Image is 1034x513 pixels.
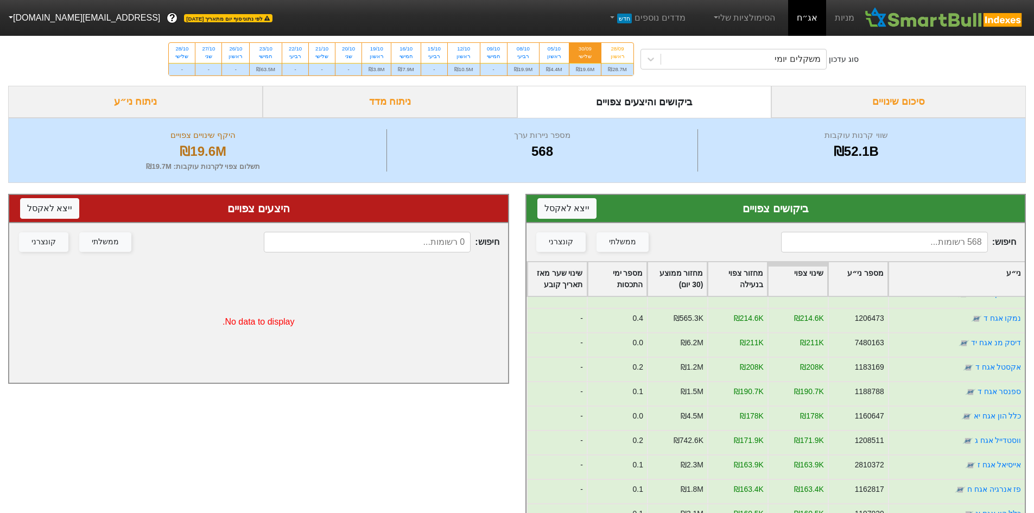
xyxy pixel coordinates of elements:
[169,63,195,75] div: -
[854,337,884,349] div: 7480163
[863,7,1025,29] img: SmartBull
[608,45,627,53] div: 28/09
[22,129,384,142] div: היקף שינויים צפויים
[740,362,763,373] div: ₪208K
[961,411,972,422] img: tase link
[282,63,308,75] div: -
[733,435,763,446] div: ₪171.9K
[390,129,694,142] div: מספר ניירות ערך
[289,53,302,60] div: רביעי
[289,45,302,53] div: 22/10
[733,386,763,397] div: ₪190.7K
[854,435,884,446] div: 1208511
[454,45,473,53] div: 12/10
[195,63,221,75] div: -
[973,411,1021,420] a: כלל הון אגח יא
[965,460,975,471] img: tase link
[680,386,703,397] div: ₪1.5M
[781,232,988,252] input: 568 רשומות...
[701,142,1012,161] div: ₪52.1B
[22,161,384,172] div: תשלום צפוי לקרנות עוקבות : ₪19.7M
[740,337,763,349] div: ₪211K
[342,45,355,53] div: 20/10
[854,459,884,471] div: 2810372
[514,53,533,60] div: רביעי
[480,63,507,75] div: -
[828,262,887,296] div: Toggle SortBy
[20,200,497,217] div: היצעים צפויים
[256,53,275,60] div: חמישי
[8,86,263,118] div: ניתוח ני״ע
[517,86,772,118] div: ביקושים והיצעים צפויים
[390,142,694,161] div: 568
[398,53,414,60] div: חמישי
[977,387,1021,396] a: ספנסר אגח ד
[983,314,1021,322] a: נמקו אגח ד
[733,313,763,324] div: ₪214.6K
[632,337,643,349] div: 0.0
[9,261,508,383] div: No data to display.
[222,63,249,75] div: -
[398,45,414,53] div: 16/10
[974,436,1021,445] a: ווסטדייל אגח ג
[342,53,355,60] div: שני
[680,410,703,422] div: ₪4.5M
[673,435,703,446] div: ₪742.6K
[854,410,884,422] div: 1160647
[962,435,973,446] img: tase link
[680,362,703,373] div: ₪1.2M
[315,53,328,60] div: שלישי
[800,337,823,349] div: ₪211K
[970,313,981,324] img: tase link
[970,338,1021,347] a: דיסק מנ אגח יד
[632,362,643,373] div: 0.2
[540,63,568,75] div: ₪4.4M
[975,363,1021,371] a: אקסטל אגח ד
[673,313,703,324] div: ₪565.3K
[256,45,275,53] div: 23/10
[609,236,636,248] div: ממשלתי
[701,129,1012,142] div: שווי קרנות עוקבות
[263,86,517,118] div: ניתוח מדד
[576,53,595,60] div: שלישי
[632,313,643,324] div: 0.4
[588,262,647,296] div: Toggle SortBy
[250,63,282,75] div: ₪63.5M
[514,45,533,53] div: 08/10
[707,7,780,29] a: הסימולציות שלי
[977,460,1021,469] a: אייסיאל אגח ז
[854,386,884,397] div: 1188788
[604,7,690,29] a: מדדים נוספיםחדש
[19,232,68,252] button: קונצרני
[526,454,587,479] div: -
[546,53,562,60] div: ראשון
[771,86,1026,118] div: סיכום שינויים
[487,45,500,53] div: 09/10
[528,262,587,296] div: Toggle SortBy
[733,484,763,495] div: ₪163.4K
[309,63,335,75] div: -
[508,63,540,75] div: ₪19.9M
[175,45,188,53] div: 28/10
[526,406,587,430] div: -
[648,262,707,296] div: Toggle SortBy
[632,410,643,422] div: 0.0
[794,313,823,324] div: ₪214.6K
[79,232,131,252] button: ממשלתי
[768,262,827,296] div: Toggle SortBy
[526,308,587,332] div: -
[632,435,643,446] div: 0.2
[428,45,441,53] div: 15/10
[569,63,601,75] div: ₪19.6M
[601,63,633,75] div: ₪28.7M
[794,484,823,495] div: ₪163.4K
[526,357,587,381] div: -
[632,459,643,471] div: 0.1
[229,53,243,60] div: ראשון
[362,63,391,75] div: ₪3.8M
[537,200,1014,217] div: ביקושים צפויים
[22,142,384,161] div: ₪19.6M
[967,485,1021,493] a: פז אנרגיה אגח ח
[680,459,703,471] div: ₪2.3M
[264,232,471,252] input: 0 רשומות...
